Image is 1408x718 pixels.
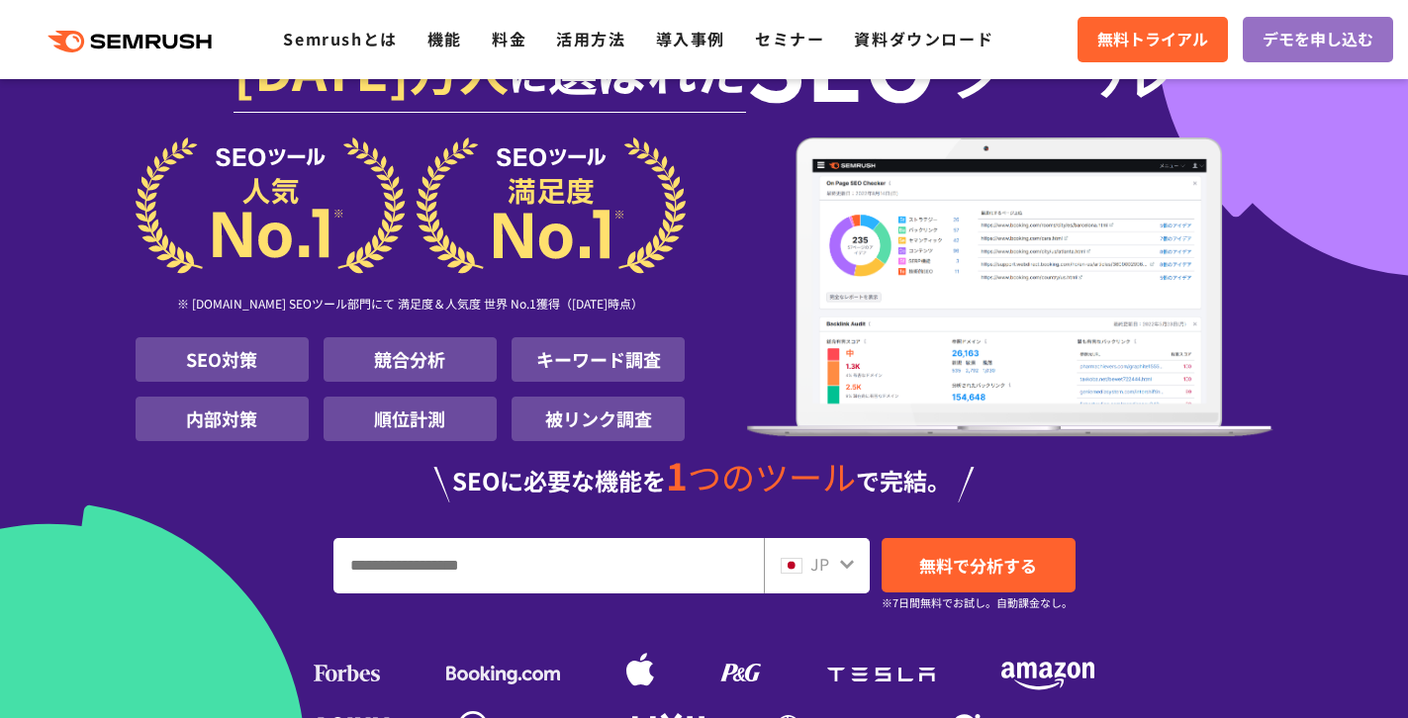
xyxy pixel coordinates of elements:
a: 無料トライアル [1078,17,1228,62]
span: ツール [937,22,1174,101]
li: 内部対策 [136,397,309,441]
li: キーワード調査 [512,337,685,382]
a: Semrushとは [283,27,397,50]
li: 競合分析 [324,337,497,382]
a: デモを申し込む [1243,17,1393,62]
a: 資料ダウンロード [854,27,993,50]
span: JP [810,552,829,576]
span: 無料で分析する [919,553,1037,578]
li: 順位計測 [324,397,497,441]
li: 被リンク調査 [512,397,685,441]
input: URL、キーワードを入力してください [334,539,763,592]
span: 1 [666,448,688,501]
li: SEO対策 [136,337,309,382]
a: 活用方法 [556,27,625,50]
a: 料金 [492,27,526,50]
a: セミナー [755,27,824,50]
span: で完結。 [856,463,951,497]
a: 無料で分析する [882,538,1076,592]
a: 機能 [427,27,462,50]
span: つのツール [688,452,856,500]
span: 無料トライアル [1097,27,1208,52]
span: SEO [746,22,937,101]
div: ※ [DOMAIN_NAME] SEOツール部門にて 満足度＆人気度 世界 No.1獲得（[DATE]時点） [136,274,686,337]
small: ※7日間無料でお試し。自動課金なし。 [882,593,1073,612]
a: 導入事例 [656,27,725,50]
div: SEOに必要な機能を [136,457,1273,502]
span: デモを申し込む [1263,27,1373,52]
